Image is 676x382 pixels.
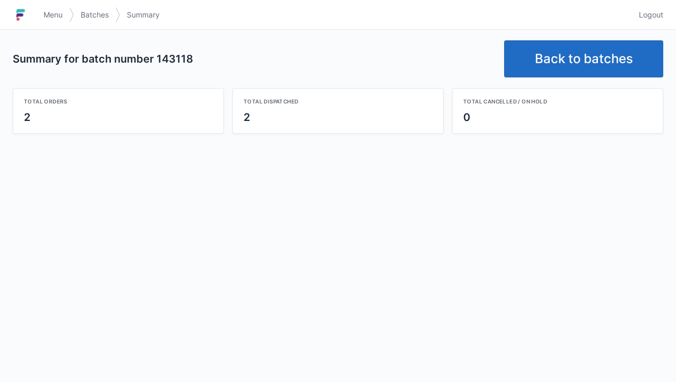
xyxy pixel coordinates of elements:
div: 0 [463,110,652,125]
div: 2 [24,110,213,125]
img: svg> [115,2,120,28]
span: Summary [127,10,160,20]
img: svg> [69,2,74,28]
a: Batches [74,5,115,24]
div: Total orders [24,97,213,106]
span: Batches [81,10,109,20]
a: Summary [120,5,166,24]
a: Back to batches [504,40,663,77]
span: Menu [44,10,63,20]
a: Logout [632,5,663,24]
span: Logout [639,10,663,20]
h2: Summary for batch number 143118 [13,51,496,66]
a: Menu [37,5,69,24]
img: logo-small.jpg [13,6,29,23]
div: Total dispatched [244,97,432,106]
div: 2 [244,110,432,125]
div: Total cancelled / on hold [463,97,652,106]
